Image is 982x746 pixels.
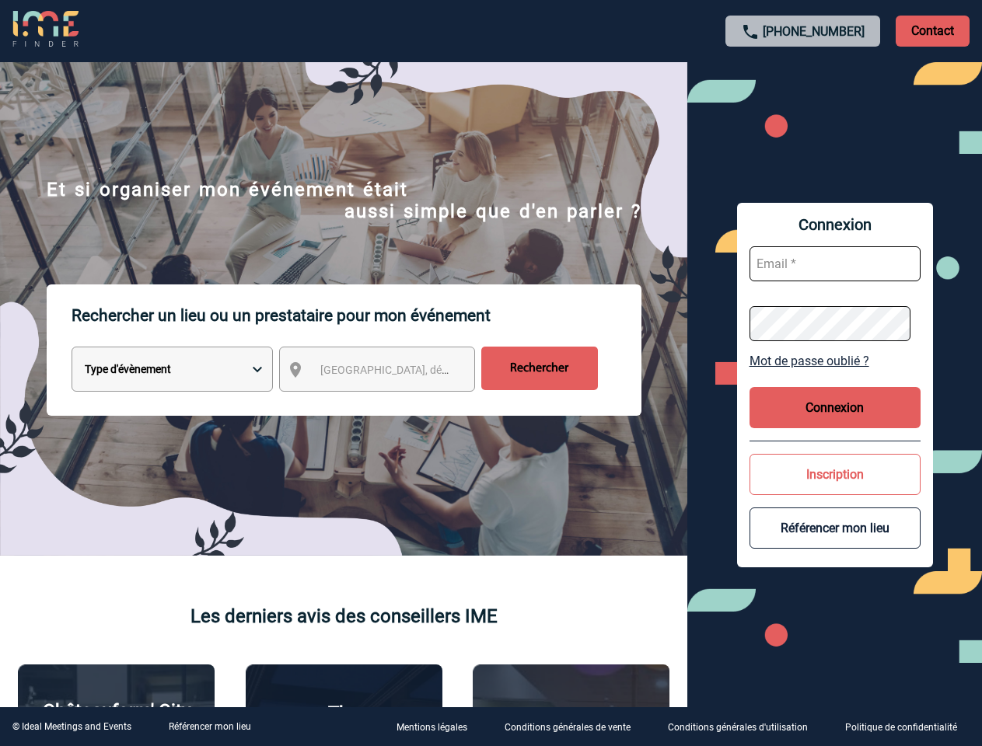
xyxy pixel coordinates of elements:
p: Conditions générales d'utilisation [668,723,808,734]
button: Inscription [750,454,921,495]
p: Agence 2ISD [518,704,624,726]
img: call-24-px.png [741,23,760,41]
p: Mentions légales [397,723,467,734]
a: Mentions légales [384,720,492,734]
input: Rechercher [481,347,598,390]
a: Conditions générales de vente [492,720,655,734]
a: Référencer mon lieu [169,721,251,732]
button: Référencer mon lieu [750,507,921,549]
span: [GEOGRAPHIC_DATA], département, région... [320,364,536,376]
button: Connexion [750,387,921,428]
p: Châteauform' City [GEOGRAPHIC_DATA] [26,700,206,744]
p: The [GEOGRAPHIC_DATA] [254,702,434,746]
a: Mot de passe oublié ? [750,354,921,368]
input: Email * [750,246,921,281]
a: Conditions générales d'utilisation [655,720,833,734]
p: Rechercher un lieu ou un prestataire pour mon événement [72,284,641,347]
p: Conditions générales de vente [505,723,631,734]
a: [PHONE_NUMBER] [763,24,865,39]
div: © Ideal Meetings and Events [12,721,131,732]
a: Politique de confidentialité [833,720,982,734]
p: Politique de confidentialité [845,723,957,734]
p: Contact [896,16,970,47]
span: Connexion [750,215,921,234]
